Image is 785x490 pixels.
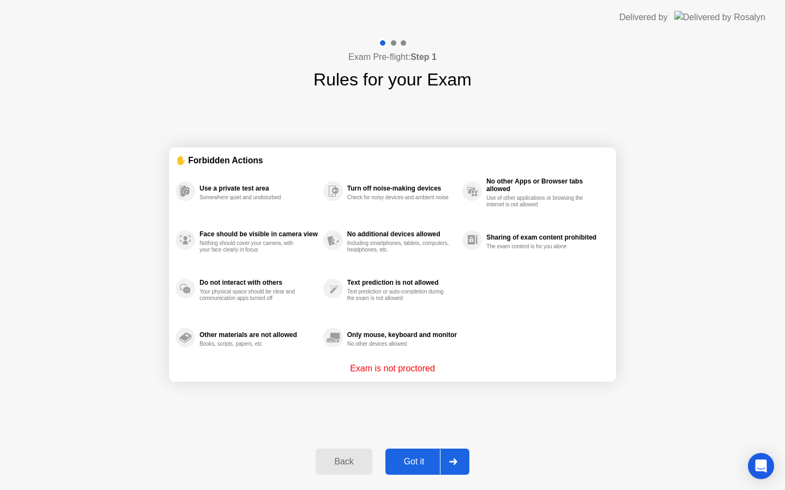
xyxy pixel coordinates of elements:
[410,52,437,62] b: Step 1
[347,185,457,192] div: Turn off noise-making devices
[486,243,589,250] div: The exam content is for you alone
[316,449,372,475] button: Back
[200,185,318,192] div: Use a private test area
[347,279,457,286] div: Text prediction is not allowed
[313,66,472,93] h1: Rules for your Exam
[348,51,437,64] h4: Exam Pre-flight:
[200,341,303,347] div: Books, scripts, papers, etc
[748,453,774,479] div: Open Intercom Messenger
[347,341,450,347] div: No other devices allowed
[200,279,318,286] div: Do not interact with others
[385,449,469,475] button: Got it
[674,11,765,23] img: Delivered by Rosalyn
[347,194,450,201] div: Check for noisy devices and ambient noise
[486,177,604,193] div: No other Apps or Browser tabs allowed
[200,194,303,201] div: Somewhere quiet and undisturbed
[347,240,450,253] div: Including smartphones, tablets, computers, headphones, etc.
[200,331,318,339] div: Other materials are not allowed
[486,195,589,208] div: Use of other applications or browsing the internet is not allowed
[389,457,440,467] div: Got it
[176,154,609,167] div: ✋ Forbidden Actions
[200,289,303,302] div: Your physical space should be clear and communication apps turned off
[486,234,604,241] div: Sharing of exam content prohibited
[347,331,457,339] div: Only mouse, keyboard and monitor
[200,240,303,253] div: Nothing should cover your camera, with your face clearly in focus
[619,11,668,24] div: Delivered by
[319,457,369,467] div: Back
[200,230,318,238] div: Face should be visible in camera view
[347,289,450,302] div: Text prediction or auto-completion during the exam is not allowed
[350,362,435,375] p: Exam is not proctored
[347,230,457,238] div: No additional devices allowed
